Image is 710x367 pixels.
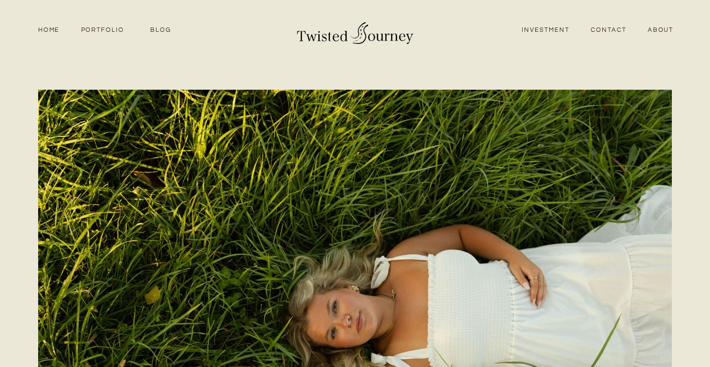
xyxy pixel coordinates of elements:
[71,24,140,37] a: Portfolio
[637,24,684,37] a: About
[81,25,129,35] span: Portfolio
[140,24,182,37] a: Blog
[511,24,580,37] a: Investment
[580,24,637,37] a: Contact
[295,15,415,45] img: Twisted Journey
[28,24,71,37] a: Home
